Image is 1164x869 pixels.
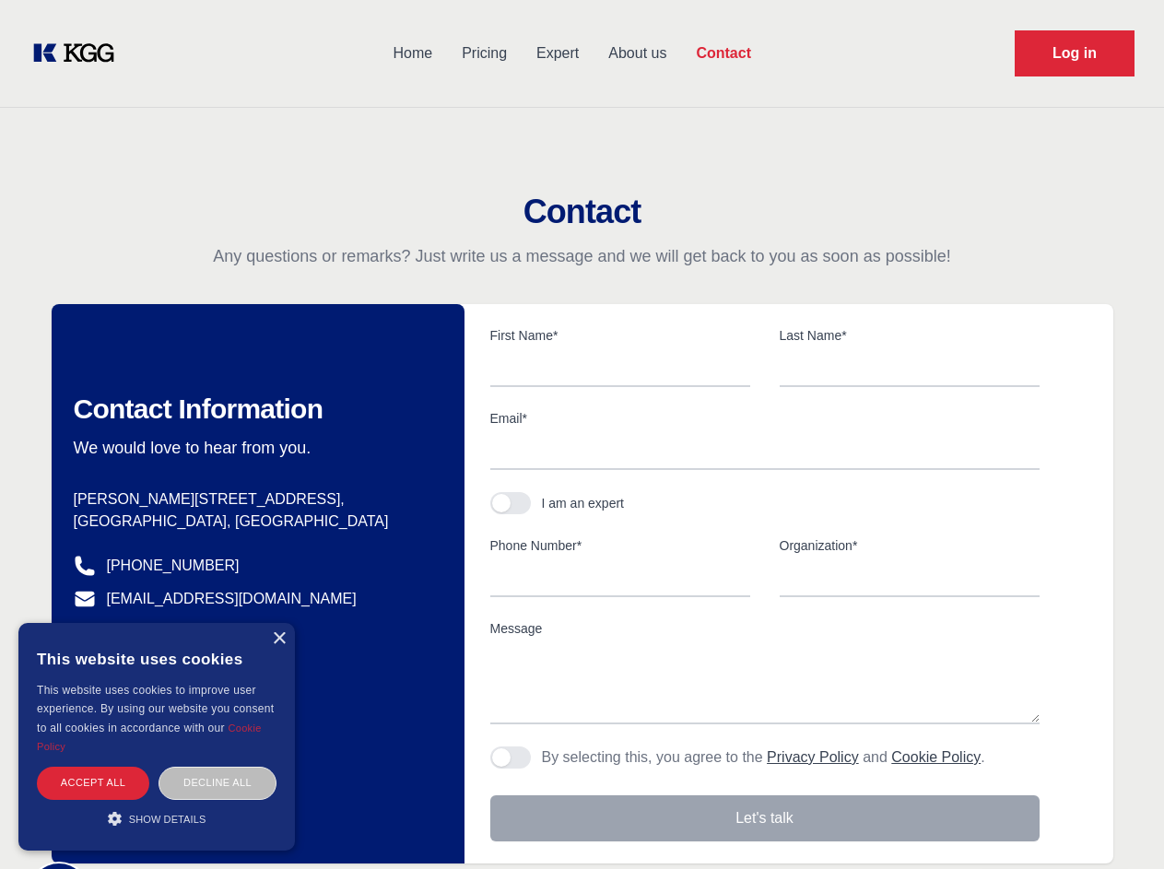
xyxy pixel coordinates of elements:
a: Contact [681,29,766,77]
p: [PERSON_NAME][STREET_ADDRESS], [74,488,435,511]
span: This website uses cookies to improve user experience. By using our website you consent to all coo... [37,684,274,734]
div: Accept all [37,767,149,799]
a: Privacy Policy [767,749,859,765]
h2: Contact [22,194,1142,230]
button: Let's talk [490,795,1040,841]
label: Last Name* [780,326,1040,345]
label: Phone Number* [490,536,750,555]
p: Any questions or remarks? Just write us a message and we will get back to you as soon as possible! [22,245,1142,267]
p: We would love to hear from you. [74,437,435,459]
a: [PHONE_NUMBER] [107,555,240,577]
a: Cookie Policy [891,749,981,765]
label: Organization* [780,536,1040,555]
div: I am an expert [542,494,625,512]
a: Expert [522,29,594,77]
a: KOL Knowledge Platform: Talk to Key External Experts (KEE) [29,39,129,68]
p: [GEOGRAPHIC_DATA], [GEOGRAPHIC_DATA] [74,511,435,533]
a: Request Demo [1015,30,1135,76]
a: Cookie Policy [37,722,262,752]
iframe: Chat Widget [1072,781,1164,869]
p: By selecting this, you agree to the and . [542,746,985,769]
div: This website uses cookies [37,637,276,681]
div: Show details [37,809,276,828]
label: First Name* [490,326,750,345]
a: Home [378,29,447,77]
a: @knowledgegategroup [74,621,257,643]
a: About us [594,29,681,77]
label: Email* [490,409,1040,428]
div: Close [272,632,286,646]
a: [EMAIL_ADDRESS][DOMAIN_NAME] [107,588,357,610]
div: Decline all [159,767,276,799]
h2: Contact Information [74,393,435,426]
a: Pricing [447,29,522,77]
span: Show details [129,814,206,825]
label: Message [490,619,1040,638]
